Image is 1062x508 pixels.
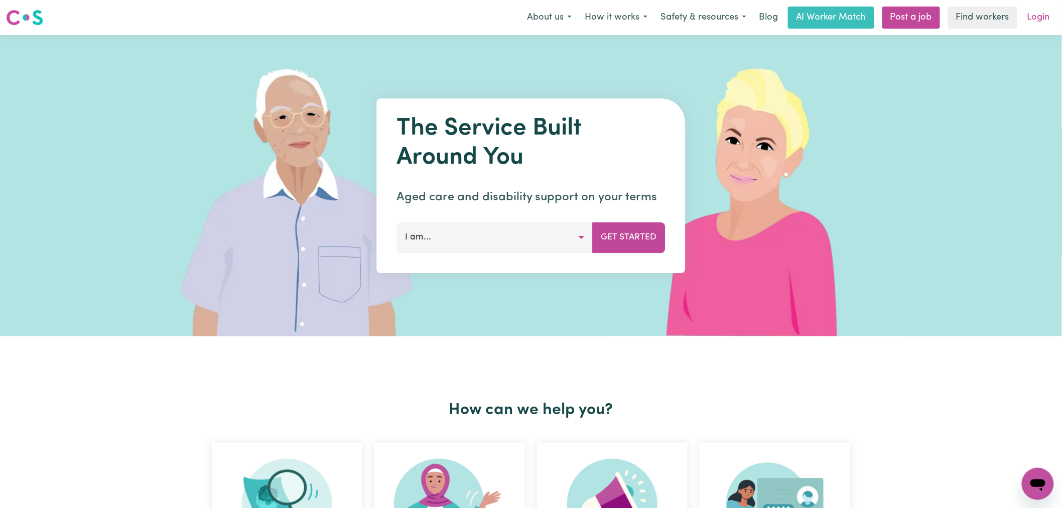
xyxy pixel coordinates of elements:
button: How it works [578,7,654,28]
a: Blog [753,7,784,29]
h1: The Service Built Around You [397,114,666,172]
button: About us [520,7,578,28]
button: Get Started [593,222,666,252]
a: AI Worker Match [788,7,874,29]
h2: How can we help you? [206,401,856,420]
a: Login [1021,7,1056,29]
img: Careseekers logo [6,9,43,27]
a: Post a job [882,7,940,29]
button: Safety & resources [654,7,753,28]
a: Careseekers logo [6,6,43,29]
a: Find workers [948,7,1017,29]
button: I am... [397,222,593,252]
p: Aged care and disability support on your terms [397,188,666,206]
iframe: Button to launch messaging window [1022,468,1054,500]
